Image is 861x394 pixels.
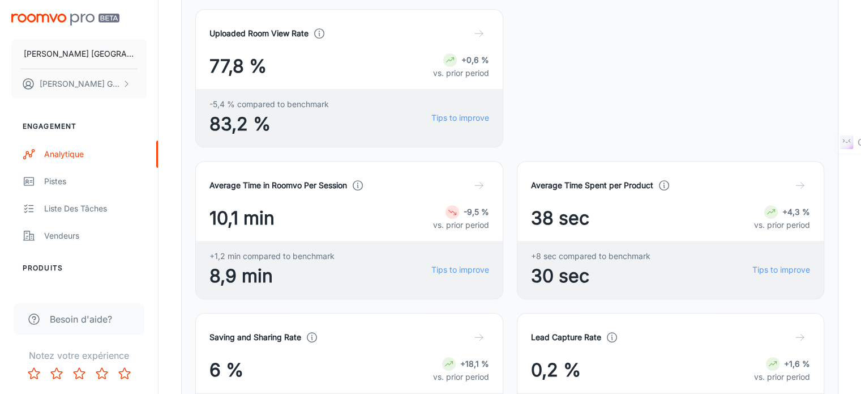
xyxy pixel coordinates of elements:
h4: Average Time Spent per Product [531,179,653,192]
div: Vendeurs [44,230,147,242]
h4: Uploaded Room View Rate [209,27,309,40]
p: Notez votre expérience [9,349,149,362]
span: 83,2 % [209,111,329,138]
strong: +4,3 % [782,207,810,217]
button: Rate 4 star [91,362,113,385]
span: Besoin d'aide? [50,312,112,326]
h4: Lead Capture Rate [531,331,601,344]
div: Mes produits [44,290,147,302]
p: vs. prior period [754,219,810,231]
div: Liste des tâches [44,202,147,215]
button: [PERSON_NAME] Gosselin [11,69,147,99]
h4: Average Time in Roomvo Per Session [209,179,347,192]
a: Tips to improve [752,264,810,276]
button: Rate 3 star [68,362,91,385]
strong: -9,5 % [464,207,489,217]
span: 6 % [209,357,243,384]
strong: +0,6 % [461,55,489,65]
span: +1,2 min compared to benchmark [209,250,335,262]
span: 8,9 min [209,262,335,290]
p: [PERSON_NAME] [GEOGRAPHIC_DATA] [24,48,134,60]
span: +8 sec compared to benchmark [531,250,650,262]
span: 10,1 min [209,205,275,232]
p: vs. prior period [433,371,489,383]
span: 30 sec [531,262,650,290]
a: Tips to improve [431,264,489,276]
button: Rate 2 star [45,362,68,385]
p: vs. prior period [433,219,489,231]
h4: Saving and Sharing Rate [209,331,301,344]
strong: +18,1 % [460,359,489,368]
span: 77,8 % [209,53,267,80]
span: 0,2 % [531,357,581,384]
button: Rate 5 star [113,362,136,385]
p: vs. prior period [754,371,810,383]
p: vs. prior period [433,67,489,79]
div: pistes [44,175,147,188]
span: 38 sec [531,205,589,232]
img: Roomvo PRO Beta [11,14,119,26]
div: Analytique [44,148,147,160]
p: [PERSON_NAME] Gosselin [40,78,119,90]
strong: +1,6 % [784,359,810,368]
button: [PERSON_NAME] [GEOGRAPHIC_DATA] [11,39,147,69]
button: Rate 1 star [23,362,45,385]
span: -5,4 % compared to benchmark [209,98,329,111]
a: Tips to improve [431,112,489,124]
